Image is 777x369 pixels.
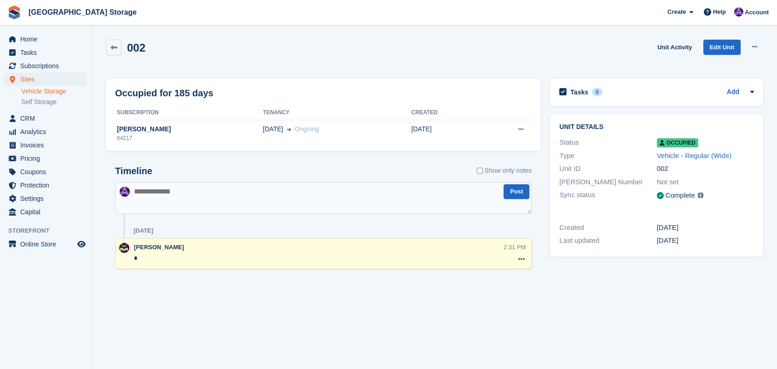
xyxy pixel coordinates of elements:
[713,7,726,17] span: Help
[263,105,412,120] th: Tenancy
[5,152,87,165] a: menu
[5,125,87,138] a: menu
[21,87,87,96] a: Vehicle Storage
[25,5,140,20] a: [GEOGRAPHIC_DATA] Storage
[20,73,75,86] span: Sites
[559,223,656,233] div: Created
[20,238,75,251] span: Online Store
[667,7,686,17] span: Create
[477,166,483,176] input: Show only notes
[20,112,75,125] span: CRM
[21,98,87,106] a: Self Storage
[657,177,754,187] div: Not set
[120,187,130,197] img: Hollie Harvey
[20,59,75,72] span: Subscriptions
[412,105,481,120] th: Created
[559,190,656,201] div: Sync status
[115,105,263,120] th: Subscription
[76,239,87,250] a: Preview store
[5,59,87,72] a: menu
[504,243,526,252] div: 2:31 PM
[559,164,656,174] div: Unit ID
[570,88,588,96] h2: Tasks
[592,88,603,96] div: 0
[559,151,656,161] div: Type
[5,238,87,251] a: menu
[745,8,769,17] span: Account
[5,73,87,86] a: menu
[734,7,743,17] img: Hollie Harvey
[295,125,319,133] span: Ongoing
[127,41,145,54] h2: 002
[559,235,656,246] div: Last updated
[263,124,283,134] span: [DATE]
[666,190,695,201] div: Complete
[5,192,87,205] a: menu
[20,152,75,165] span: Pricing
[5,46,87,59] a: menu
[115,124,263,134] div: [PERSON_NAME]
[133,227,153,234] div: [DATE]
[727,87,739,98] a: Add
[20,46,75,59] span: Tasks
[559,137,656,148] div: Status
[477,166,532,176] label: Show only notes
[119,243,129,253] img: Gordy Scott
[698,193,703,198] img: icon-info-grey-7440780725fd019a000dd9b08b2336e03edf1995a4989e88bcd33f0948082b44.svg
[115,166,152,176] h2: Timeline
[559,123,754,131] h2: Unit details
[20,179,75,192] span: Protection
[559,177,656,187] div: [PERSON_NAME] Number
[5,205,87,218] a: menu
[115,134,263,142] div: 64217
[20,125,75,138] span: Analytics
[657,152,732,159] a: Vehicle - Regular (Wide)
[5,165,87,178] a: menu
[5,33,87,46] a: menu
[20,139,75,152] span: Invoices
[7,6,21,19] img: stora-icon-8386f47178a22dfd0bd8f6a31ec36ba5ce8667c1dd55bd0f319d3a0aa187defe.svg
[20,33,75,46] span: Home
[657,235,754,246] div: [DATE]
[8,226,92,235] span: Storefront
[134,244,184,251] span: [PERSON_NAME]
[115,86,213,100] h2: Occupied for 185 days
[20,205,75,218] span: Capital
[412,120,481,147] td: [DATE]
[657,164,754,174] div: 002
[504,184,529,199] button: Post
[5,112,87,125] a: menu
[654,40,696,55] a: Unit Activity
[20,165,75,178] span: Coupons
[657,223,754,233] div: [DATE]
[657,138,698,147] span: Occupied
[5,179,87,192] a: menu
[20,192,75,205] span: Settings
[703,40,741,55] a: Edit Unit
[5,139,87,152] a: menu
